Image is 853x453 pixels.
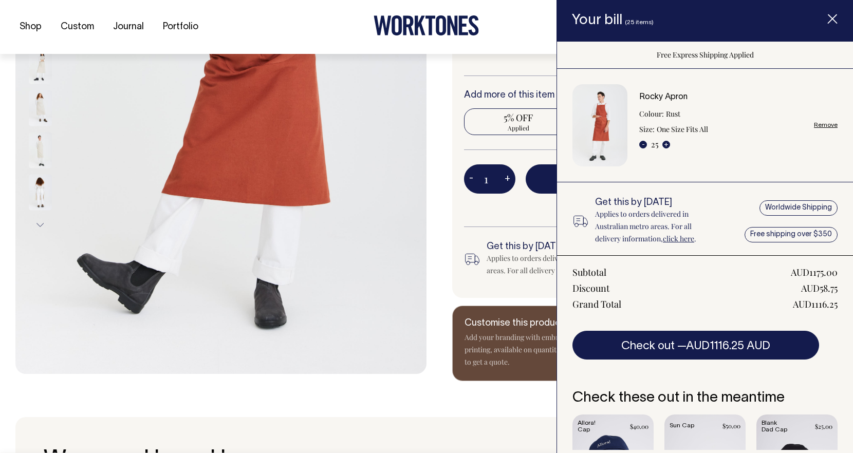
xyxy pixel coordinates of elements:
h6: Customise this product [465,318,629,329]
button: - [639,141,647,148]
button: + [499,169,515,190]
a: Custom [57,18,98,35]
div: Applies to orders delivered in Australian metro areas. For all delivery information, . [487,252,650,277]
div: Discount [572,282,609,294]
dd: One Size Fits All [657,123,708,136]
p: Add your branding with embroidery and screen printing, available on quantities over 25. Contact u... [465,331,629,368]
img: natural [29,174,52,210]
span: Free Express Shipping Applied [526,200,805,212]
span: Applied [469,124,567,132]
a: Portfolio [159,18,202,35]
img: natural [29,132,52,168]
div: AUD1116.25 [793,298,838,310]
h6: Check these out in the meantime [572,390,838,406]
input: 5% OFF Applied [464,108,572,135]
img: natural [29,48,52,84]
dt: Size: [639,123,655,136]
a: Shop [15,18,46,35]
p: Applies to orders delivered in Australian metro areas. For all delivery information, . [595,208,717,245]
a: click here [663,234,694,243]
div: Subtotal [572,266,606,278]
span: 5% OFF [469,111,567,124]
div: Grand Total [572,298,621,310]
img: natural [29,90,52,126]
div: AUD58.75 [801,282,838,294]
button: + [662,141,670,148]
dd: Rust [666,108,680,120]
button: - [464,169,478,190]
h6: Get this by [DATE] [487,242,650,252]
a: Rocky Apron [639,93,688,101]
a: Journal [109,18,148,35]
h6: Get this by [DATE] [595,198,717,208]
span: AUD1116.25 AUD [686,341,770,351]
span: (25 items) [625,20,654,25]
button: Add to bill —AUD47.00AUD44.65 [526,164,805,193]
a: Remove [814,122,838,128]
img: Rocky Apron [572,84,627,166]
button: Next [32,213,48,236]
span: Free Express Shipping Applied [657,50,754,60]
h6: Add more of this item or any of our other to save [464,90,805,101]
button: Check out —AUD1116.25 AUD [572,331,819,360]
dt: Colour: [639,108,664,120]
div: AUD1175.00 [791,266,838,278]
